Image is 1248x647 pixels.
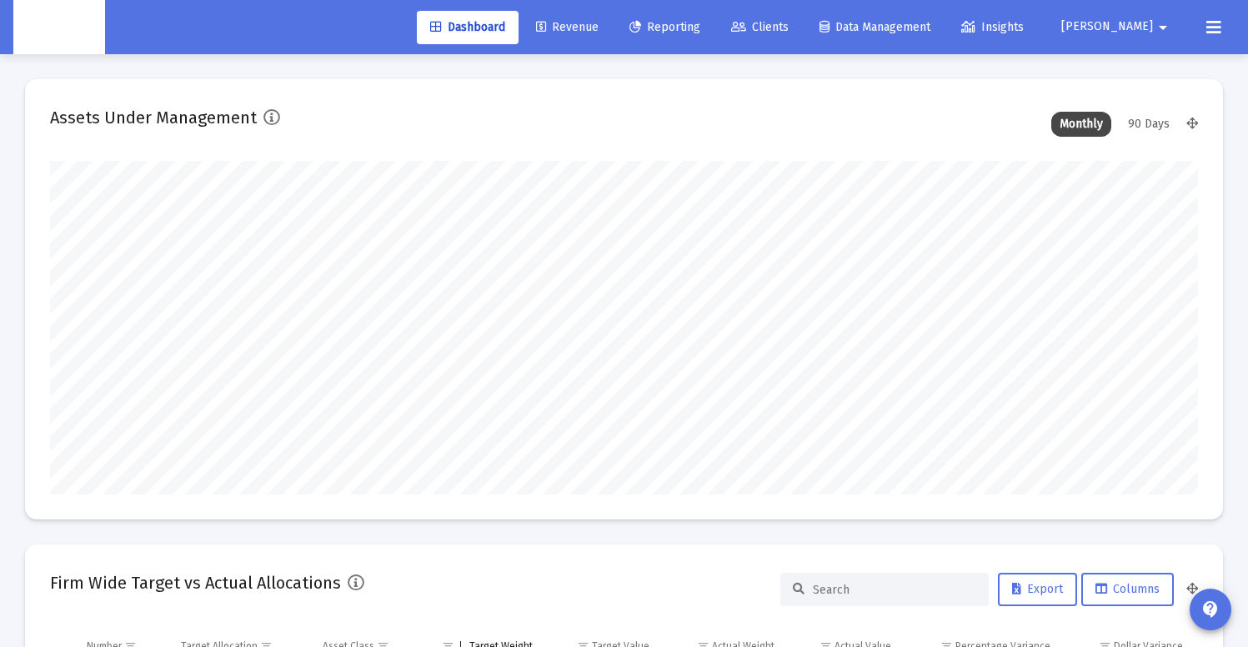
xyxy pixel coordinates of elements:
[1051,112,1111,137] div: Monthly
[430,20,505,34] span: Dashboard
[1012,582,1063,596] span: Export
[998,573,1077,606] button: Export
[417,11,519,44] a: Dashboard
[961,20,1024,34] span: Insights
[1095,582,1160,596] span: Columns
[50,569,341,596] h2: Firm Wide Target vs Actual Allocations
[1061,20,1153,34] span: [PERSON_NAME]
[718,11,802,44] a: Clients
[819,20,930,34] span: Data Management
[629,20,700,34] span: Reporting
[948,11,1037,44] a: Insights
[806,11,944,44] a: Data Management
[1153,11,1173,44] mat-icon: arrow_drop_down
[536,20,599,34] span: Revenue
[1200,599,1220,619] mat-icon: contact_support
[731,20,789,34] span: Clients
[813,583,976,597] input: Search
[1041,10,1193,43] button: [PERSON_NAME]
[523,11,612,44] a: Revenue
[26,11,93,44] img: Dashboard
[616,11,714,44] a: Reporting
[1120,112,1178,137] div: 90 Days
[1081,573,1174,606] button: Columns
[50,104,257,131] h2: Assets Under Management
